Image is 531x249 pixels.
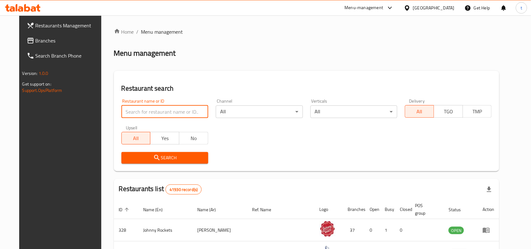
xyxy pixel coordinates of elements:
[482,182,497,197] div: Export file
[22,18,108,33] a: Restaurants Management
[343,219,365,241] td: 37
[121,132,151,144] button: All
[449,227,464,234] span: OPEN
[315,200,343,219] th: Logo
[36,37,103,44] span: Branches
[415,202,436,217] span: POS group
[22,80,51,88] span: Get support on:
[434,105,463,118] button: TGO
[413,4,455,11] div: [GEOGRAPHIC_DATA]
[179,132,208,144] button: No
[121,152,208,164] button: Search
[22,69,38,77] span: Version:
[114,219,138,241] td: 328
[121,84,492,93] h2: Restaurant search
[216,105,303,118] div: All
[138,219,193,241] td: Johnny Rockets
[150,132,179,144] button: Yes
[119,206,131,213] span: ID
[39,69,48,77] span: 1.0.0
[197,206,224,213] span: Name (Ar)
[153,134,177,143] span: Yes
[483,226,494,234] div: Menu
[365,200,380,219] th: Open
[114,48,176,58] h2: Menu management
[143,206,171,213] span: Name (En)
[409,99,425,103] label: Delivery
[166,187,201,193] span: 41930 record(s)
[380,200,395,219] th: Busy
[449,206,469,213] span: Status
[345,4,383,12] div: Menu-management
[124,134,148,143] span: All
[165,184,202,195] div: Total records count
[395,200,410,219] th: Closed
[36,22,103,29] span: Restaurants Management
[192,219,247,241] td: [PERSON_NAME]
[114,28,500,36] nav: breadcrumb
[126,126,137,130] label: Upsell
[22,48,108,63] a: Search Branch Phone
[408,107,432,116] span: All
[22,33,108,48] a: Branches
[320,221,335,237] img: Johnny Rockets
[36,52,103,59] span: Search Branch Phone
[478,200,499,219] th: Action
[126,154,203,162] span: Search
[466,107,489,116] span: TMP
[380,219,395,241] td: 1
[141,28,183,36] span: Menu management
[119,184,202,195] h2: Restaurants list
[22,86,62,94] a: Support.OpsPlatform
[343,200,365,219] th: Branches
[405,105,434,118] button: All
[365,219,380,241] td: 0
[395,219,410,241] td: 0
[182,134,206,143] span: No
[137,28,139,36] li: /
[252,206,279,213] span: Ref. Name
[310,105,397,118] div: All
[521,4,522,11] span: t
[114,28,134,36] a: Home
[437,107,461,116] span: TGO
[463,105,492,118] button: TMP
[121,105,208,118] input: Search for restaurant name or ID..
